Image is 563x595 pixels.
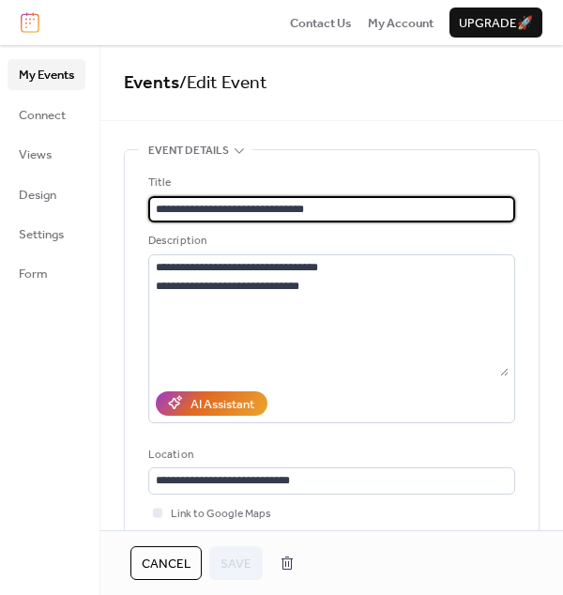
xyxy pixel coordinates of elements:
[8,258,85,288] a: Form
[124,66,179,100] a: Events
[148,142,229,160] span: Event details
[19,265,48,283] span: Form
[171,505,271,524] span: Link to Google Maps
[19,145,52,164] span: Views
[8,179,85,209] a: Design
[179,66,267,100] span: / Edit Event
[156,391,267,416] button: AI Assistant
[148,174,511,192] div: Title
[130,546,202,580] button: Cancel
[19,225,64,244] span: Settings
[19,186,56,205] span: Design
[8,99,85,130] a: Connect
[148,232,511,251] div: Description
[19,106,66,125] span: Connect
[142,555,190,573] span: Cancel
[368,13,434,32] a: My Account
[19,66,74,84] span: My Events
[21,12,39,33] img: logo
[8,219,85,249] a: Settings
[8,139,85,169] a: Views
[459,14,533,33] span: Upgrade 🚀
[290,14,352,33] span: Contact Us
[368,14,434,33] span: My Account
[148,446,511,465] div: Location
[290,13,352,32] a: Contact Us
[8,59,85,89] a: My Events
[449,8,542,38] button: Upgrade🚀
[190,395,254,414] div: AI Assistant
